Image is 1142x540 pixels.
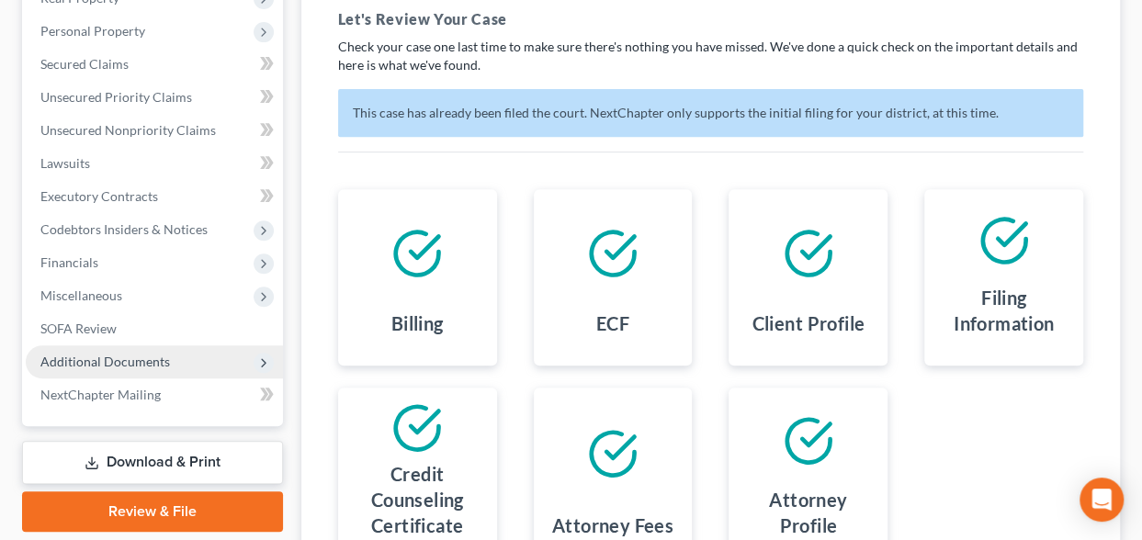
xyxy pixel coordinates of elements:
[752,310,865,336] h4: Client Profile
[939,285,1069,336] h4: Filing Information
[40,321,117,336] span: SOFA Review
[338,89,1083,137] p: This case has already been filed the court. NextChapter only supports the initial filing for your...
[40,89,192,105] span: Unsecured Priority Claims
[743,487,873,538] h4: Attorney Profile
[40,221,208,237] span: Codebtors Insiders & Notices
[40,122,216,138] span: Unsecured Nonpriority Claims
[26,81,283,114] a: Unsecured Priority Claims
[40,354,170,369] span: Additional Documents
[26,180,283,213] a: Executory Contracts
[26,114,283,147] a: Unsecured Nonpriority Claims
[40,387,161,402] span: NextChapter Mailing
[22,441,283,484] a: Download & Print
[1080,478,1124,522] div: Open Intercom Messenger
[26,147,283,180] a: Lawsuits
[40,155,90,171] span: Lawsuits
[338,8,1083,30] h5: Let's Review Your Case
[26,48,283,81] a: Secured Claims
[40,287,122,303] span: Miscellaneous
[338,38,1083,74] p: Check your case one last time to make sure there's nothing you have missed. We've done a quick ch...
[26,312,283,345] a: SOFA Review
[40,23,145,39] span: Personal Property
[353,461,482,538] h4: Credit Counseling Certificate
[40,188,158,204] span: Executory Contracts
[26,378,283,411] a: NextChapter Mailing
[22,491,283,532] a: Review & File
[552,512,673,538] h4: Attorney Fees
[596,310,629,336] h4: ECF
[40,56,129,72] span: Secured Claims
[40,254,98,270] span: Financials
[391,310,444,336] h4: Billing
